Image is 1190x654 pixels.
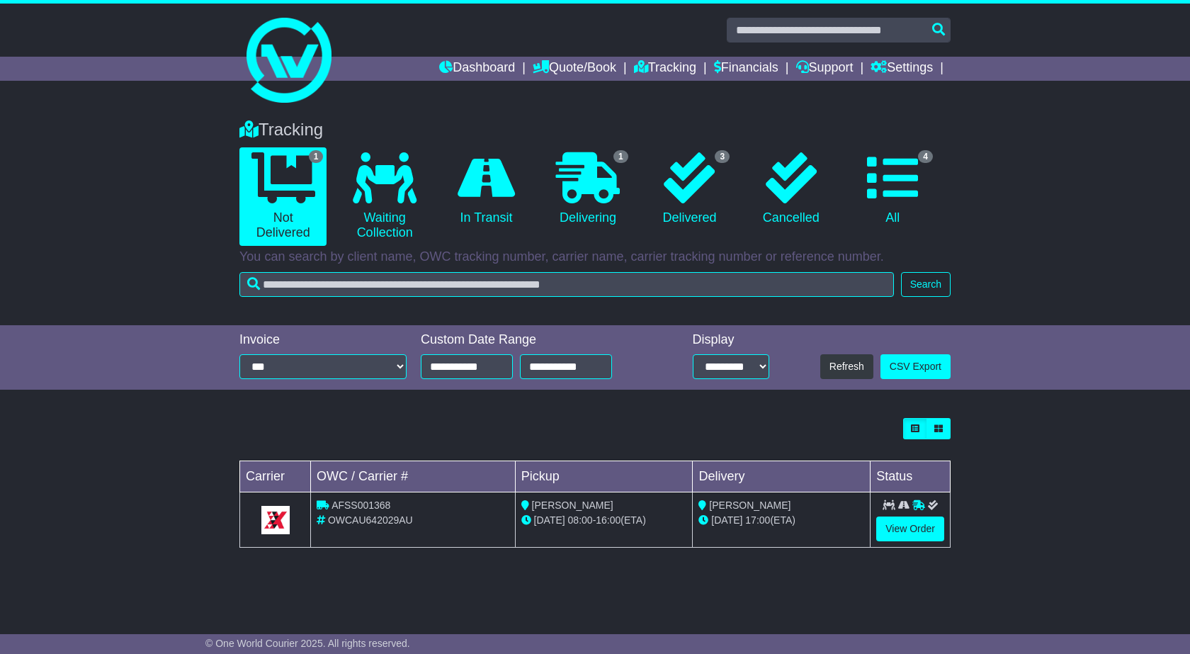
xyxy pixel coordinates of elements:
div: Custom Date Range [421,332,648,348]
a: Support [796,57,854,81]
span: [DATE] [711,514,742,526]
span: OWCAU642029AU [328,514,413,526]
span: AFSS001368 [331,500,390,511]
a: 4 All [849,147,936,231]
a: Waiting Collection [341,147,428,246]
div: Display [693,332,769,348]
td: Status [871,461,951,492]
span: 08:00 [568,514,593,526]
p: You can search by client name, OWC tracking number, carrier name, carrier tracking number or refe... [239,249,951,265]
a: In Transit [443,147,530,231]
div: - (ETA) [521,513,687,528]
span: [PERSON_NAME] [709,500,790,511]
div: Tracking [232,120,958,140]
a: Financials [714,57,778,81]
a: 1 Delivering [544,147,631,231]
a: 1 Not Delivered [239,147,327,246]
span: 16:00 [596,514,620,526]
button: Search [901,272,951,297]
a: Quote/Book [533,57,616,81]
a: Dashboard [439,57,515,81]
td: Delivery [693,461,871,492]
span: 4 [918,150,933,163]
td: Carrier [240,461,311,492]
button: Refresh [820,354,873,379]
span: [DATE] [534,514,565,526]
a: Settings [871,57,933,81]
td: OWC / Carrier # [311,461,516,492]
a: Tracking [634,57,696,81]
img: GetCarrierServiceLogo [261,506,290,534]
span: © One World Courier 2025. All rights reserved. [205,638,410,649]
div: (ETA) [698,513,864,528]
span: 17:00 [745,514,770,526]
span: 3 [715,150,730,163]
span: [PERSON_NAME] [532,500,613,511]
td: Pickup [515,461,693,492]
a: CSV Export [880,354,951,379]
span: 1 [309,150,324,163]
a: View Order [876,517,944,541]
span: 1 [613,150,628,163]
a: 3 Delivered [646,147,733,231]
div: Invoice [239,332,407,348]
a: Cancelled [747,147,834,231]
